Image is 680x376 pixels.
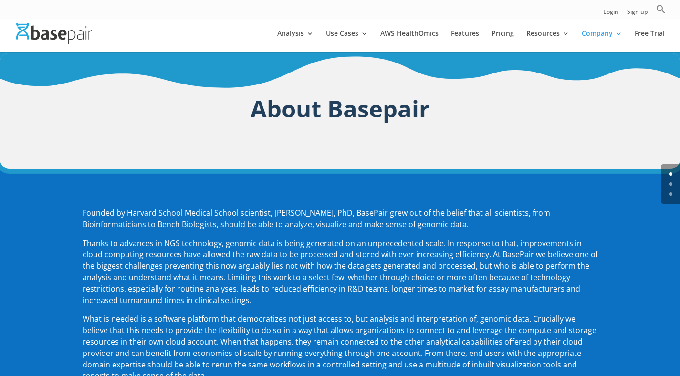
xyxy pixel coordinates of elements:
[326,30,368,52] a: Use Cases
[656,4,666,19] a: Search Icon Link
[83,238,598,305] span: Thanks to advances in NGS technology, genomic data is being generated on an unprecedented scale. ...
[492,30,514,52] a: Pricing
[669,172,672,176] a: 0
[526,30,569,52] a: Resources
[451,30,479,52] a: Features
[582,30,622,52] a: Company
[656,4,666,14] svg: Search
[669,182,672,186] a: 1
[16,23,92,43] img: Basepair
[627,9,648,19] a: Sign up
[83,208,598,238] p: Founded by Harvard School Medical School scientist, [PERSON_NAME], PhD, BasePair grew out of the ...
[603,9,618,19] a: Login
[277,30,314,52] a: Analysis
[380,30,439,52] a: AWS HealthOmics
[83,92,598,130] h1: About Basepair
[635,30,665,52] a: Free Trial
[669,192,672,196] a: 2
